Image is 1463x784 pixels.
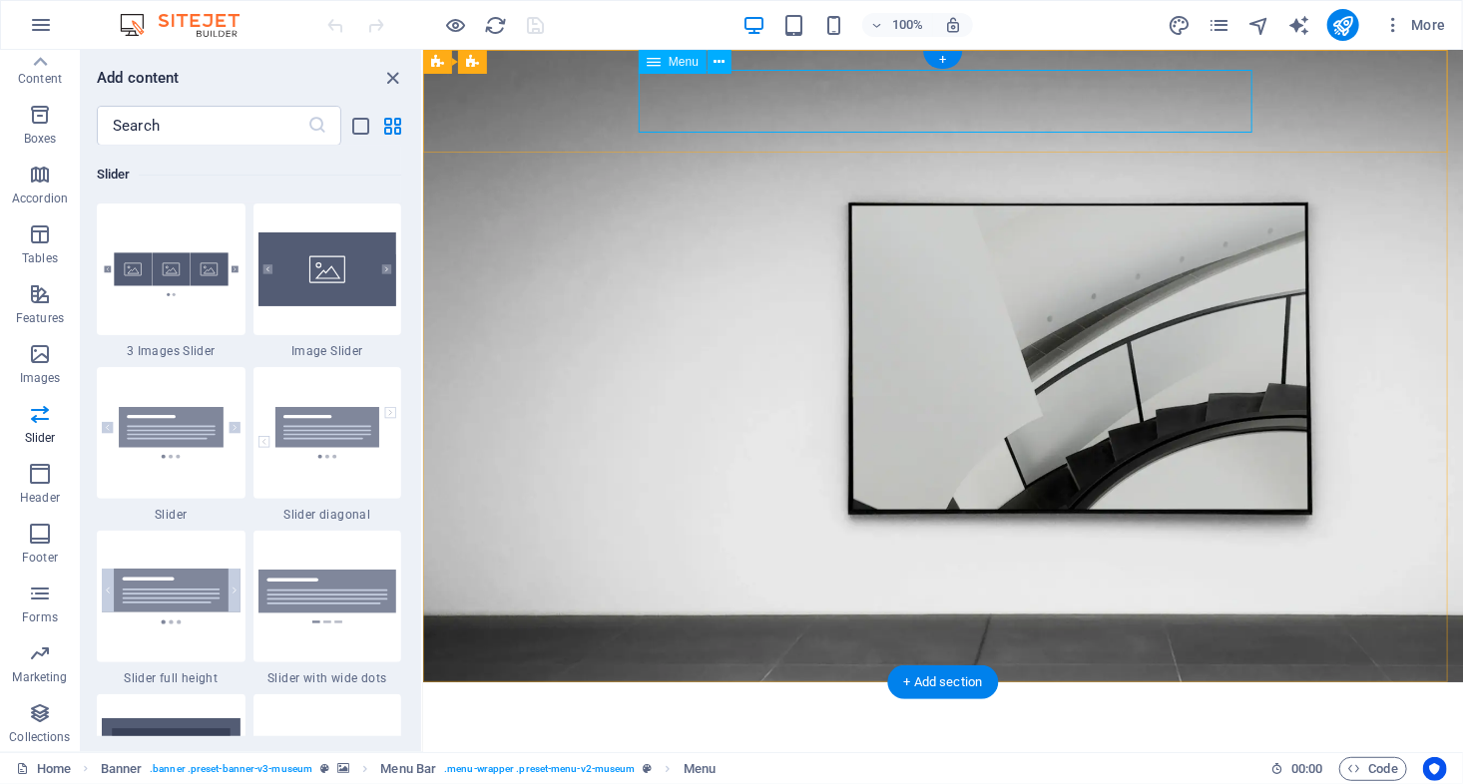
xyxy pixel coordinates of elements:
[1270,757,1323,781] h6: Session time
[380,757,436,781] span: Click to select. Double-click to edit
[22,609,58,625] p: Forms
[102,407,241,459] img: slider.svg
[888,665,999,699] div: + Add section
[102,223,241,315] img: Thumbnail_Image_Slider_3_Slides-OEMHbafHB-wAmMzKlUvzlA.svg
[97,343,245,359] span: 3 Images Slider
[1208,13,1231,37] button: pages
[1287,13,1311,37] button: text_generator
[16,757,71,781] a: Click to cancel selection. Double-click to open Pages
[349,114,373,138] button: list-view
[20,370,61,386] p: Images
[20,490,60,506] p: Header
[444,757,635,781] span: . menu-wrapper .preset-menu-v2-museum
[1383,15,1446,35] span: More
[97,203,245,359] div: 3 Images Slider
[484,13,508,37] button: reload
[1348,757,1398,781] span: Code
[923,51,962,69] div: +
[18,71,62,87] p: Content
[253,367,402,523] div: Slider diagonal
[253,507,402,523] span: Slider diagonal
[1168,14,1191,37] i: Design (Ctrl+Alt+Y)
[253,670,402,686] span: Slider with wide dots
[944,16,962,34] i: On resize automatically adjust zoom level to fit chosen device.
[1327,9,1359,41] button: publish
[1375,9,1454,41] button: More
[253,531,402,686] div: Slider with wide dots
[1291,757,1322,781] span: 00 00
[97,163,401,187] h6: Slider
[9,729,70,745] p: Collections
[253,203,402,359] div: Image Slider
[1247,14,1270,37] i: Navigator
[258,232,397,306] img: image-slider.svg
[115,13,264,37] img: Editor Logo
[258,570,397,622] img: slider-wide-dots1.svg
[22,250,58,266] p: Tables
[101,757,717,781] nav: breadcrumb
[1287,14,1310,37] i: AI Writer
[1247,13,1271,37] button: navigator
[12,191,68,206] p: Accordion
[381,114,405,138] button: grid-view
[320,763,329,774] i: This element is a customizable preset
[102,569,241,623] img: slider-full-height.svg
[1305,761,1308,776] span: :
[669,56,699,68] span: Menu
[12,669,67,685] p: Marketing
[258,407,397,459] img: slider-diagonal.svg
[1423,757,1447,781] button: Usercentrics
[892,13,924,37] h6: 100%
[97,507,245,523] span: Slider
[97,367,245,523] div: Slider
[644,763,653,774] i: This element is a customizable preset
[150,757,312,781] span: . banner .preset-banner-v3-museum
[97,66,180,90] h6: Add content
[97,531,245,686] div: Slider full height
[381,66,405,90] button: close panel
[684,757,716,781] span: Click to select. Double-click to edit
[1331,14,1354,37] i: Publish
[101,757,143,781] span: Click to select. Double-click to edit
[862,13,933,37] button: 100%
[22,550,58,566] p: Footer
[16,310,64,326] p: Features
[1339,757,1407,781] button: Code
[337,763,349,774] i: This element contains a background
[485,14,508,37] i: Reload page
[24,131,57,147] p: Boxes
[25,430,56,446] p: Slider
[253,343,402,359] span: Image Slider
[97,670,245,686] span: Slider full height
[97,106,307,146] input: Search
[1168,13,1192,37] button: design
[444,13,468,37] button: Click here to leave preview mode and continue editing
[1208,14,1230,37] i: Pages (Ctrl+Alt+S)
